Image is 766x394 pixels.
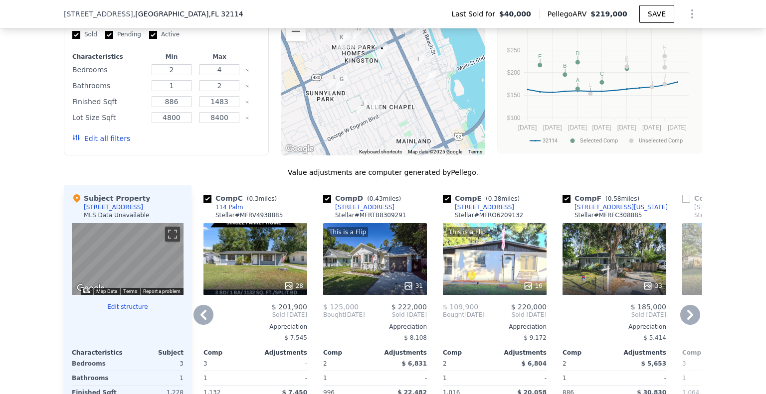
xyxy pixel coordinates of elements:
div: 1 [682,371,732,385]
button: Edit structure [72,303,184,311]
div: Stellar # MFRFC308885 [574,211,642,219]
div: [STREET_ADDRESS][US_STATE] [574,203,668,211]
div: Bathrooms [72,371,126,385]
span: , FL 32114 [208,10,243,18]
span: 0.3 [249,195,258,202]
text: J [663,73,666,79]
button: SAVE [639,5,674,23]
span: Pellego ARV [548,9,591,19]
button: Clear [245,68,249,72]
div: 114 Palm [215,203,243,211]
span: $ 9,172 [524,334,547,341]
span: ( miles) [243,195,281,202]
div: Max [197,53,241,61]
label: Pending [105,30,141,39]
span: 2 [323,360,327,367]
span: $ 5,414 [643,334,666,341]
text: K [625,55,629,61]
div: Characteristics [72,53,146,61]
text: $250 [507,47,521,54]
button: Zoom out [286,21,306,41]
text: $200 [507,69,521,76]
div: Adjustments [375,349,427,357]
div: 3 [130,357,184,371]
div: 1 [130,371,184,385]
div: Bedrooms [72,357,126,371]
span: $ 220,000 [511,303,547,311]
span: ( miles) [363,195,405,202]
div: 414 Model St [366,94,384,119]
text: B [563,63,567,69]
input: Active [149,31,157,39]
div: This is a Flip [327,227,368,237]
text: I [651,75,653,81]
input: Sold [72,31,80,39]
text: A [576,77,580,83]
text: F [625,57,629,63]
span: $ 222,000 [391,303,427,311]
button: Toggle fullscreen view [165,227,180,242]
div: Comp [323,349,375,357]
div: 28 [284,281,303,291]
text: Unselected Comp [639,137,683,144]
svg: A chart. [504,26,696,151]
div: Comp G [682,193,764,203]
div: Bedrooms [72,63,146,77]
span: $ 6,831 [402,360,427,367]
span: 3 [682,360,686,367]
div: Comp [563,349,614,357]
div: Street View [72,223,184,295]
div: 1 [323,371,373,385]
div: 138 Kingston Ave [408,20,427,45]
span: [STREET_ADDRESS] [64,9,133,19]
span: $ 6,804 [522,360,547,367]
div: - [497,371,547,385]
span: $ 109,900 [443,303,478,311]
span: 2 [563,360,567,367]
div: Stellar # MFRTB8309291 [335,211,406,219]
text: 32114 [543,137,558,144]
div: 16 [523,281,543,291]
a: Open this area in Google Maps (opens a new window) [74,282,107,295]
div: 127 Mason Park Dr [349,19,368,44]
button: Edit all filters [72,133,130,143]
div: Comp [203,349,255,357]
button: Keyboard shortcuts [359,148,402,155]
span: 0.43 [370,195,383,202]
div: Comp E [443,193,524,203]
div: 1 [563,371,612,385]
div: - [257,357,307,371]
span: Sold [DATE] [203,311,307,319]
div: 1 [203,371,253,385]
text: [DATE] [568,124,587,131]
div: MLS Data Unavailable [84,211,150,219]
div: Stellar # MFRO6209132 [455,211,523,219]
text: [DATE] [642,124,661,131]
div: - [616,371,666,385]
div: 421 Jefferson St [353,95,372,120]
span: Bought [323,311,345,319]
label: Active [149,30,180,39]
button: Clear [245,100,249,104]
span: Sold [DATE] [563,311,666,319]
div: Stellar # MFRV4938885 [215,211,283,219]
div: [STREET_ADDRESS] [694,203,754,211]
a: 114 Palm [203,203,243,211]
text: [DATE] [592,124,611,131]
a: Open this area in Google Maps (opens a new window) [283,142,316,155]
div: Adjustments [614,349,666,357]
text: [DATE] [518,124,537,131]
div: Adjustments [255,349,307,357]
text: E [538,53,542,59]
a: [STREET_ADDRESS] [682,203,754,211]
text: [DATE] [668,124,687,131]
button: Map Data [96,288,117,295]
div: 208 Taylor Ave [409,50,428,75]
span: Map data ©2025 Google [408,149,462,154]
span: 0.58 [608,195,621,202]
div: Map [72,223,184,295]
div: Comp C [203,193,281,203]
span: $ 8,108 [404,334,427,341]
span: 2 [443,360,447,367]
